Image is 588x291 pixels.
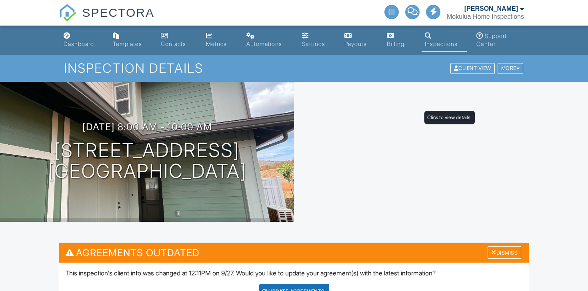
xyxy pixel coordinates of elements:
[344,40,367,47] div: Payouts
[387,40,404,47] div: Billing
[302,40,325,47] div: Settings
[422,29,467,52] a: Inspections
[476,32,507,47] div: Support Center
[450,63,495,74] div: Client View
[425,40,458,47] div: Inspections
[450,65,497,71] a: Client View
[82,122,212,132] h3: [DATE] 8:00 am - 10:00 am
[59,243,529,263] h3: Agreements Outdated
[59,4,76,22] img: The Best Home Inspection Software - Spectora
[59,12,154,27] a: SPECTORA
[48,140,246,182] h1: [STREET_ADDRESS] [GEOGRAPHIC_DATA]
[243,29,292,52] a: Automations (Basic)
[113,40,142,47] div: Templates
[161,40,186,47] div: Contacts
[82,4,154,21] span: SPECTORA
[206,40,227,47] div: Metrics
[498,63,524,74] div: More
[246,40,282,47] div: Automations
[110,29,151,52] a: Templates
[488,246,521,259] div: Dismiss
[473,29,528,52] a: Support Center
[299,29,335,52] a: Settings
[464,5,518,13] div: [PERSON_NAME]
[341,29,377,52] a: Payouts
[64,61,524,75] h1: Inspection Details
[447,13,524,21] div: Mokulua Home Inspections
[203,29,236,52] a: Metrics
[158,29,196,52] a: Contacts
[64,40,94,47] div: Dashboard
[60,29,103,52] a: Dashboard
[384,29,415,52] a: Billing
